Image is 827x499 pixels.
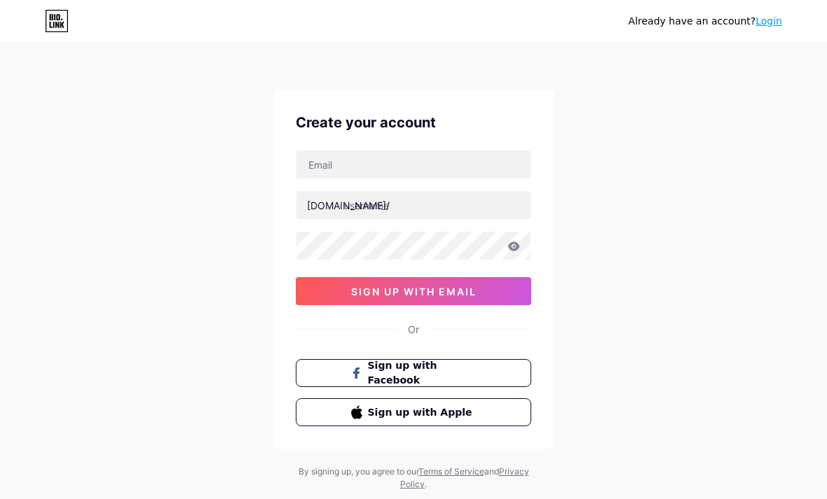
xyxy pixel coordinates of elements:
input: Email [296,150,531,178]
button: sign up with email [296,277,531,305]
span: Sign up with Apple [368,405,477,420]
button: Sign up with Facebook [296,359,531,387]
div: [DOMAIN_NAME]/ [307,198,390,213]
button: Sign up with Apple [296,398,531,426]
input: username [296,191,531,219]
div: Already have an account? [629,14,782,29]
div: Or [408,322,419,337]
div: By signing up, you agree to our and . [294,465,533,491]
a: Login [756,15,782,27]
div: Create your account [296,112,531,133]
span: sign up with email [351,286,477,297]
a: Terms of Service [418,466,484,477]
span: Sign up with Facebook [368,358,477,388]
